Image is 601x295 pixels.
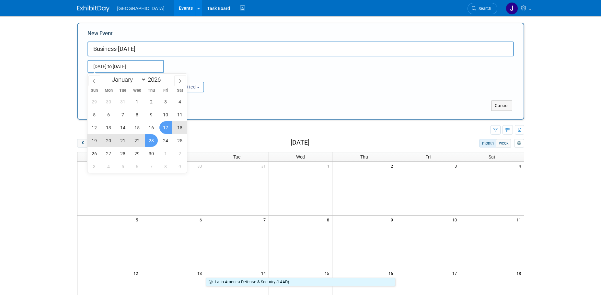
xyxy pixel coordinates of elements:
[88,147,101,160] span: April 26, 2026
[131,121,144,134] span: April 15, 2026
[173,88,187,93] span: Sat
[159,134,172,147] span: April 24, 2026
[468,3,497,14] a: Search
[77,6,110,12] img: ExhibitDay
[131,147,144,160] span: April 29, 2026
[116,88,130,93] span: Tue
[174,147,186,160] span: May 2, 2026
[174,95,186,108] span: April 4, 2026
[145,134,158,147] span: April 23, 2026
[117,134,129,147] span: April 21, 2026
[506,2,518,15] img: Jessica Belcher
[145,121,158,134] span: April 16, 2026
[87,30,113,40] label: New Event
[102,95,115,108] span: March 30, 2026
[326,162,332,170] span: 1
[87,60,164,73] input: Start Date - End Date
[87,41,514,56] input: Name of Trade Show / Conference
[102,108,115,121] span: April 6, 2026
[117,95,129,108] span: March 31, 2026
[87,88,102,93] span: Sun
[260,269,269,277] span: 14
[102,160,115,173] span: May 4, 2026
[131,134,144,147] span: April 22, 2026
[174,108,186,121] span: April 11, 2026
[102,147,115,160] span: April 27, 2026
[454,162,460,170] span: 3
[117,147,129,160] span: April 28, 2026
[87,73,150,81] div: Attendance / Format:
[518,162,524,170] span: 4
[324,269,332,277] span: 15
[135,216,141,224] span: 5
[206,278,396,286] a: Latin America Defense & Security (LAAD)
[479,139,496,147] button: month
[233,154,240,159] span: Tue
[109,76,146,84] select: Month
[160,73,223,81] div: Participation:
[131,160,144,173] span: May 6, 2026
[88,108,101,121] span: April 5, 2026
[133,269,141,277] span: 12
[159,121,172,134] span: April 17, 2026
[296,154,305,159] span: Wed
[88,121,101,134] span: April 12, 2026
[102,121,115,134] span: April 13, 2026
[514,139,524,147] button: myCustomButton
[146,76,166,83] input: Year
[174,134,186,147] span: April 25, 2026
[159,108,172,121] span: April 10, 2026
[159,147,172,160] span: May 1, 2026
[476,6,491,11] span: Search
[117,121,129,134] span: April 14, 2026
[131,108,144,121] span: April 8, 2026
[158,88,173,93] span: Fri
[516,216,524,224] span: 11
[199,216,205,224] span: 6
[159,95,172,108] span: April 3, 2026
[197,162,205,170] span: 30
[517,141,521,146] i: Personalize Calendar
[388,269,396,277] span: 16
[496,139,511,147] button: week
[101,88,116,93] span: Mon
[174,160,186,173] span: May 9, 2026
[88,134,101,147] span: April 19, 2026
[145,147,158,160] span: April 30, 2026
[88,160,101,173] span: May 3, 2026
[144,88,158,93] span: Thu
[102,134,115,147] span: April 20, 2026
[88,95,101,108] span: March 29, 2026
[516,269,524,277] span: 18
[491,100,512,111] button: Cancel
[145,160,158,173] span: May 7, 2026
[117,6,165,11] span: [GEOGRAPHIC_DATA]
[130,88,144,93] span: Wed
[260,162,269,170] span: 31
[159,160,172,173] span: May 8, 2026
[263,216,269,224] span: 7
[452,269,460,277] span: 17
[489,154,495,159] span: Sat
[117,160,129,173] span: May 5, 2026
[291,139,309,146] h2: [DATE]
[326,216,332,224] span: 8
[145,95,158,108] span: April 2, 2026
[390,162,396,170] span: 2
[77,139,89,147] button: prev
[174,121,186,134] span: April 18, 2026
[145,108,158,121] span: April 9, 2026
[452,216,460,224] span: 10
[117,108,129,121] span: April 7, 2026
[360,154,368,159] span: Thu
[390,216,396,224] span: 9
[131,95,144,108] span: April 1, 2026
[197,269,205,277] span: 13
[425,154,431,159] span: Fri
